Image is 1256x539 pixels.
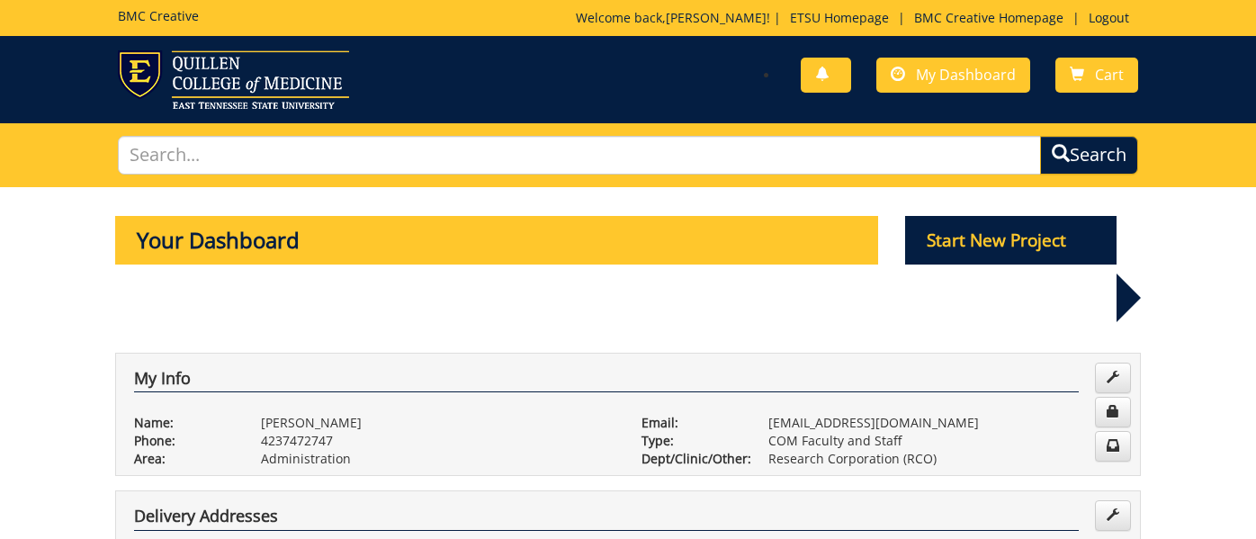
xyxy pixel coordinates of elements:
[1055,58,1138,93] a: Cart
[118,9,199,22] h5: BMC Creative
[115,216,878,265] p: Your Dashboard
[768,432,1122,450] p: COM Faculty and Staff
[134,370,1079,393] h4: My Info
[1095,431,1131,462] a: Change Communication Preferences
[134,432,234,450] p: Phone:
[905,9,1072,26] a: BMC Creative Homepage
[768,414,1122,432] p: [EMAIL_ADDRESS][DOMAIN_NAME]
[1095,65,1124,85] span: Cart
[781,9,898,26] a: ETSU Homepage
[576,9,1138,27] p: Welcome back, ! | | |
[118,50,349,109] img: ETSU logo
[1095,363,1131,393] a: Edit Info
[118,136,1040,175] input: Search...
[641,450,741,468] p: Dept/Clinic/Other:
[641,432,741,450] p: Type:
[261,414,615,432] p: [PERSON_NAME]
[768,450,1122,468] p: Research Corporation (RCO)
[1040,136,1138,175] button: Search
[905,233,1117,250] a: Start New Project
[876,58,1030,93] a: My Dashboard
[134,414,234,432] p: Name:
[261,450,615,468] p: Administration
[666,9,767,26] a: [PERSON_NAME]
[261,432,615,450] p: 4237472747
[641,414,741,432] p: Email:
[1080,9,1138,26] a: Logout
[916,65,1016,85] span: My Dashboard
[905,216,1117,265] p: Start New Project
[1095,500,1131,531] a: Edit Addresses
[1095,397,1131,427] a: Change Password
[134,450,234,468] p: Area:
[134,508,1079,531] h4: Delivery Addresses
